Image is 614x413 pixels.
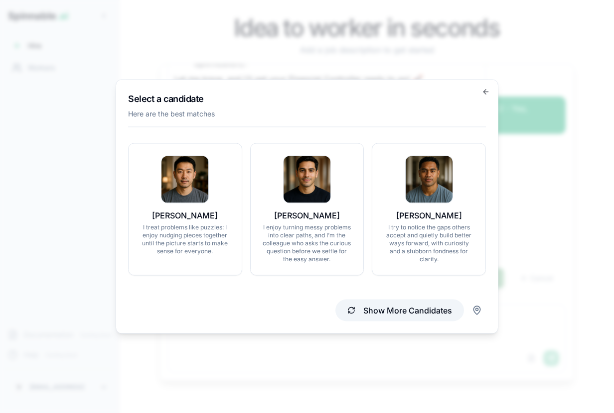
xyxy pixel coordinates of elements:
[284,156,330,203] img: Luca Martin
[263,223,352,263] p: I enjoy turning messy problems into clear paths, and I’m the colleague who asks the curious quest...
[161,156,208,203] img: Ismael Hoffmann
[263,209,352,221] p: [PERSON_NAME]
[128,109,486,119] p: Here are the best matches
[128,92,486,106] h2: Select a candidate
[384,223,473,263] p: I try to notice the gaps others accept and quietly build better ways forward, with curiosity and ...
[384,209,473,221] p: [PERSON_NAME]
[141,223,230,255] p: I treat problems like puzzles: I enjoy nudging pieces together until the picture starts to make s...
[141,209,230,221] p: [PERSON_NAME]
[406,156,453,203] img: Eric Johnson
[335,300,464,321] button: Show More Candidates
[468,302,486,319] button: Filter by region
